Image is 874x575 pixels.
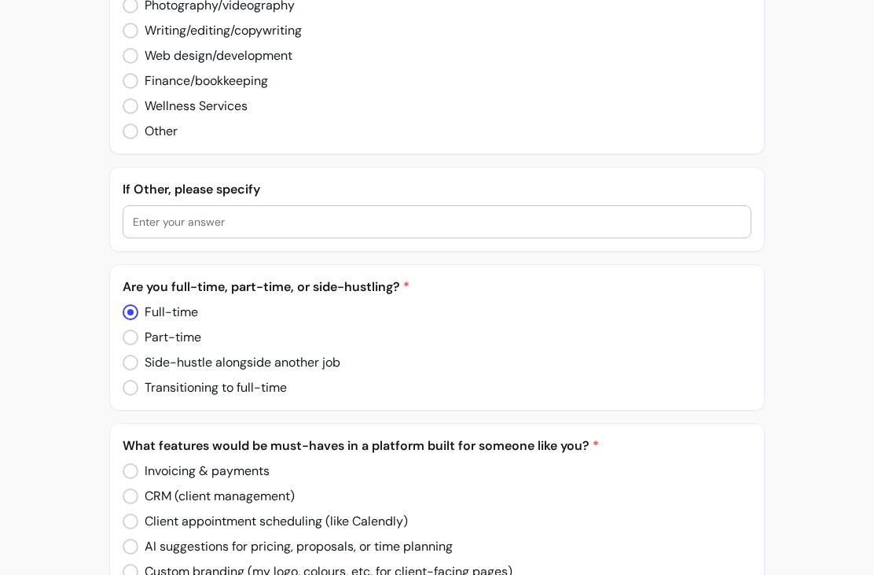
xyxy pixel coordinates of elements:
input: Invoicing & payments [123,455,283,487]
input: Full-time [123,297,210,328]
input: Client appointment scheduling (like Calendly) [123,506,422,537]
p: What features would be must-haves in a platform built for someone like you? [123,437,751,455]
input: Wellness Services [123,90,261,122]
input: CRM (client management) [123,481,309,512]
p: If Other, please specify [123,180,751,199]
input: Side-hustle alongside another job [123,347,354,378]
input: Transitioning to full-time [123,372,300,404]
input: AI suggestions for pricing, proposals, or time planning [123,531,467,562]
input: Writing/editing/copywriting [123,15,317,46]
input: Other [123,116,191,147]
input: Web design/development [123,40,307,72]
p: Are you full-time, part-time, or side-hustling? [123,278,751,297]
input: Part-time [123,322,214,353]
input: Finance/bookkeeping [123,65,282,97]
input: Enter your answer [133,214,741,230]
